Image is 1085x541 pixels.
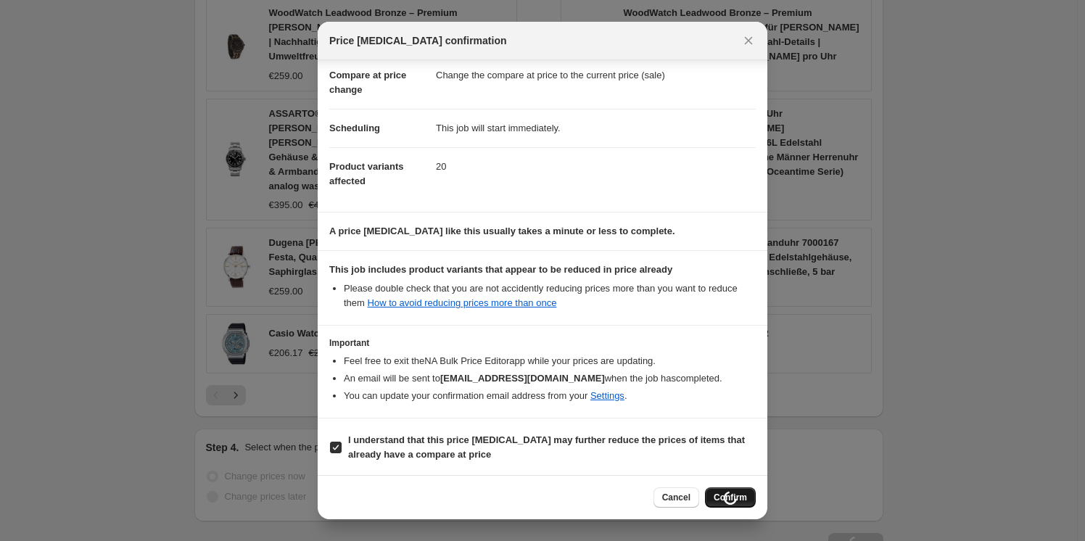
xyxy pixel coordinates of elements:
[329,70,406,95] span: Compare at price change
[329,337,756,349] h3: Important
[590,390,624,401] a: Settings
[436,109,756,147] dd: This job will start immediately.
[436,147,756,186] dd: 20
[329,226,675,236] b: A price [MEDICAL_DATA] like this usually takes a minute or less to complete.
[368,297,557,308] a: How to avoid reducing prices more than once
[653,487,699,508] button: Cancel
[344,371,756,386] li: An email will be sent to when the job has completed .
[329,123,380,133] span: Scheduling
[329,33,507,48] span: Price [MEDICAL_DATA] confirmation
[348,434,745,460] b: I understand that this price [MEDICAL_DATA] may further reduce the prices of items that already h...
[329,161,404,186] span: Product variants affected
[344,389,756,403] li: You can update your confirmation email address from your .
[329,264,672,275] b: This job includes product variants that appear to be reduced in price already
[436,56,756,94] dd: Change the compare at price to the current price (sale)
[344,354,756,368] li: Feel free to exit the NA Bulk Price Editor app while your prices are updating.
[344,281,756,310] li: Please double check that you are not accidently reducing prices more than you want to reduce them
[662,492,690,503] span: Cancel
[440,373,605,384] b: [EMAIL_ADDRESS][DOMAIN_NAME]
[738,30,759,51] button: Close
